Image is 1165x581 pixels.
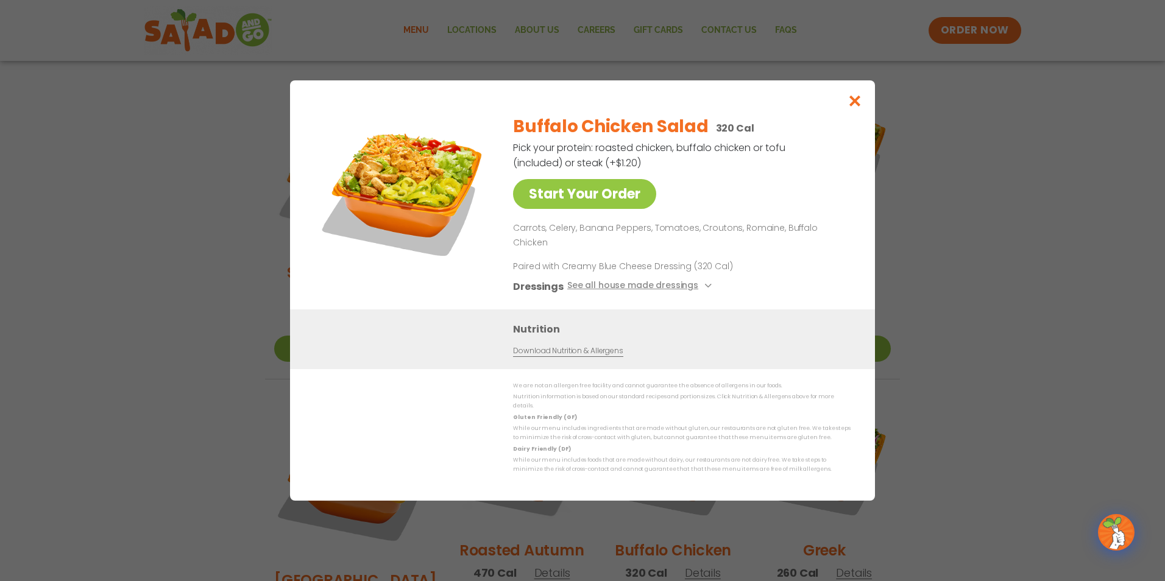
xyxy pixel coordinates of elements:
[317,105,488,275] img: Featured product photo for Buffalo Chicken Salad
[567,279,715,294] button: See all house made dressings
[513,140,787,171] p: Pick your protein: roasted chicken, buffalo chicken or tofu (included) or steak (+$1.20)
[513,114,708,139] h2: Buffalo Chicken Salad
[513,260,738,273] p: Paired with Creamy Blue Cheese Dressing (320 Cal)
[513,345,623,357] a: Download Nutrition & Allergens
[513,179,656,209] a: Start Your Order
[513,424,851,443] p: While our menu includes ingredients that are made without gluten, our restaurants are not gluten ...
[835,80,875,121] button: Close modal
[513,456,851,474] p: While our menu includes foods that are made without dairy, our restaurants are not dairy free. We...
[513,392,851,411] p: Nutrition information is based on our standard recipes and portion sizes. Click Nutrition & Aller...
[513,445,570,452] strong: Dairy Friendly (DF)
[716,121,754,136] p: 320 Cal
[513,381,851,390] p: We are not an allergen free facility and cannot guarantee the absence of allergens in our foods.
[513,221,846,250] p: Carrots, Celery, Banana Peppers, Tomatoes, Croutons, Romaine, Buffalo Chicken
[513,279,564,294] h3: Dressings
[513,414,576,421] strong: Gluten Friendly (GF)
[513,322,857,337] h3: Nutrition
[1099,515,1133,549] img: wpChatIcon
